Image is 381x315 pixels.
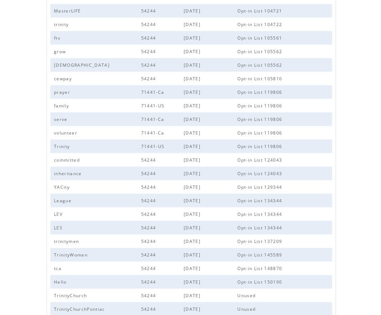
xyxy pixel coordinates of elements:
span: Opt-in List 105810 [237,76,284,82]
span: [DATE] [184,252,202,258]
span: Opt-in List 105562 [237,49,284,55]
span: Opt-in List 148870 [237,265,284,271]
span: [DATE] [184,293,202,299]
span: 54244 [141,225,158,231]
span: Opt-in List 119806 [237,103,284,109]
span: grow [54,49,68,55]
span: Opt-in List 134344 [237,211,284,217]
span: [DATE] [184,130,202,136]
span: 54244 [141,62,158,68]
span: 54244 [141,238,158,244]
span: [DATE] [184,306,202,312]
span: 71441-Ca [141,89,166,95]
span: volunteer [54,130,79,136]
span: [DATE] [184,49,202,55]
span: YACity [54,184,71,190]
span: [DATE] [184,211,202,217]
span: 54244 [141,279,158,285]
span: trinity [54,21,70,27]
span: [DATE] [184,157,202,163]
span: MasterLIFE [54,8,83,14]
span: Unused [237,306,257,312]
span: 54244 [141,198,158,204]
span: TrinityChurch [54,293,89,299]
span: [DATE] [184,279,202,285]
span: 54244 [141,306,158,312]
span: Unused [237,293,257,299]
span: TrinityChurchPontiac [54,306,107,312]
span: League [54,198,73,204]
span: [DATE] [184,21,202,27]
span: Hello [54,279,69,285]
span: 71441-US [141,143,167,149]
span: Opt-in List 119806 [237,130,284,136]
span: [DATE] [184,225,202,231]
span: committed [54,157,81,163]
span: [DATE] [184,265,202,271]
span: 54244 [141,157,158,163]
span: Opt-in List 105562 [237,62,284,68]
span: trinitymen [54,238,81,244]
span: Opt-in List 137209 [237,238,284,244]
span: Opt-in List 105561 [237,35,284,41]
span: Opt-in List 104721 [237,8,284,14]
span: prayer [54,89,72,95]
span: TrinityWomen [54,252,89,258]
span: [DATE] [184,89,202,95]
span: [DATE] [184,143,202,149]
span: 71441-US [141,103,167,109]
span: Opt-in List 124043 [237,157,284,163]
span: family [54,103,71,109]
span: tca [54,265,63,271]
span: 54244 [141,265,158,271]
span: 54244 [141,293,158,299]
span: Opt-in List 145589 [237,252,284,258]
span: ftv [54,35,62,41]
span: LES [54,225,64,231]
span: 71441-Ca [141,130,166,136]
span: 54244 [141,35,158,41]
span: 54244 [141,49,158,55]
span: 54244 [141,21,158,27]
span: Opt-in List 134344 [237,225,284,231]
span: Trinity [54,143,71,149]
span: 54244 [141,252,158,258]
span: [DATE] [184,103,202,109]
span: Opt-in List 129344 [237,184,284,190]
span: [DEMOGRAPHIC_DATA] [54,62,112,68]
span: Opt-in List 134344 [237,198,284,204]
span: 54244 [141,211,158,217]
span: [DATE] [184,238,202,244]
span: [DATE] [184,62,202,68]
span: serve [54,116,69,122]
span: Opt-in List 119806 [237,116,284,122]
span: 71441-Ca [141,116,166,122]
span: Opt-in List 119806 [237,143,284,149]
span: 54244 [141,8,158,14]
span: [DATE] [184,116,202,122]
span: [DATE] [184,8,202,14]
span: [DATE] [184,171,202,177]
span: LEV [54,211,64,217]
span: [DATE] [184,76,202,82]
span: Opt-in List 104722 [237,21,284,27]
span: Opt-in List 150190 [237,279,284,285]
span: [DATE] [184,35,202,41]
span: 54244 [141,76,158,82]
span: Opt-in List 124043 [237,171,284,177]
span: [DATE] [184,198,202,204]
span: Opt-in List 119806 [237,89,284,95]
span: [DATE] [184,184,202,190]
span: cewpay [54,76,74,82]
span: inheritance [54,171,84,177]
span: 54244 [141,171,158,177]
span: 54244 [141,184,158,190]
